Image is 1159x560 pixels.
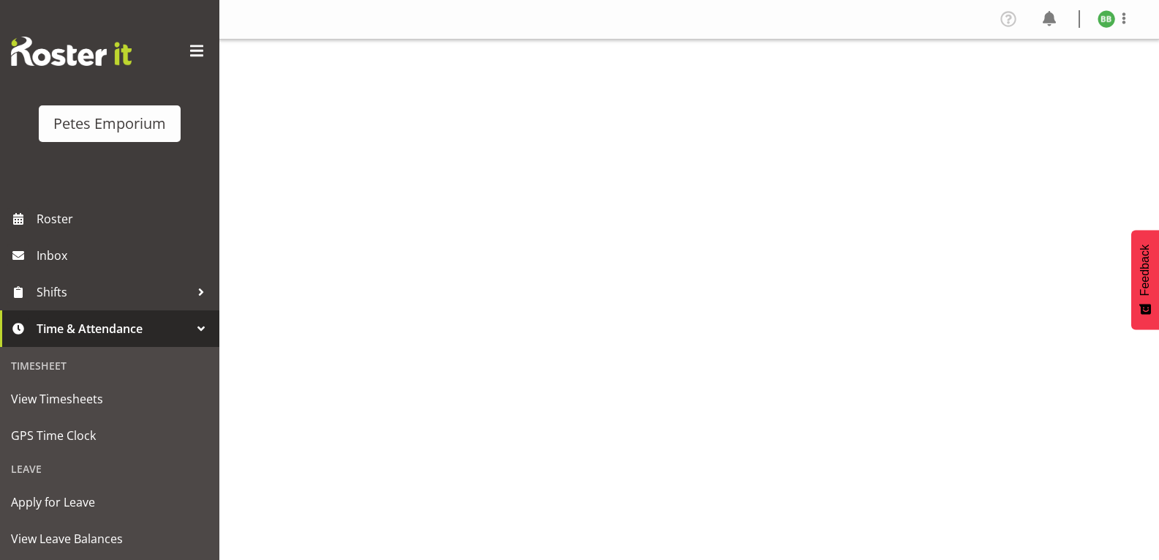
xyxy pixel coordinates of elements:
span: Feedback [1139,244,1152,296]
span: Inbox [37,244,212,266]
div: Timesheet [4,351,216,381]
span: Time & Attendance [37,318,190,340]
span: View Leave Balances [11,528,208,550]
img: Rosterit website logo [11,37,132,66]
img: beena-bist9974.jpg [1098,10,1115,28]
span: GPS Time Clock [11,425,208,447]
span: Shifts [37,281,190,303]
div: Petes Emporium [53,113,166,135]
a: View Leave Balances [4,520,216,557]
div: Leave [4,454,216,484]
span: Roster [37,208,212,230]
a: GPS Time Clock [4,417,216,454]
span: View Timesheets [11,388,208,410]
button: Feedback - Show survey [1131,230,1159,329]
span: Apply for Leave [11,491,208,513]
a: Apply for Leave [4,484,216,520]
a: View Timesheets [4,381,216,417]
